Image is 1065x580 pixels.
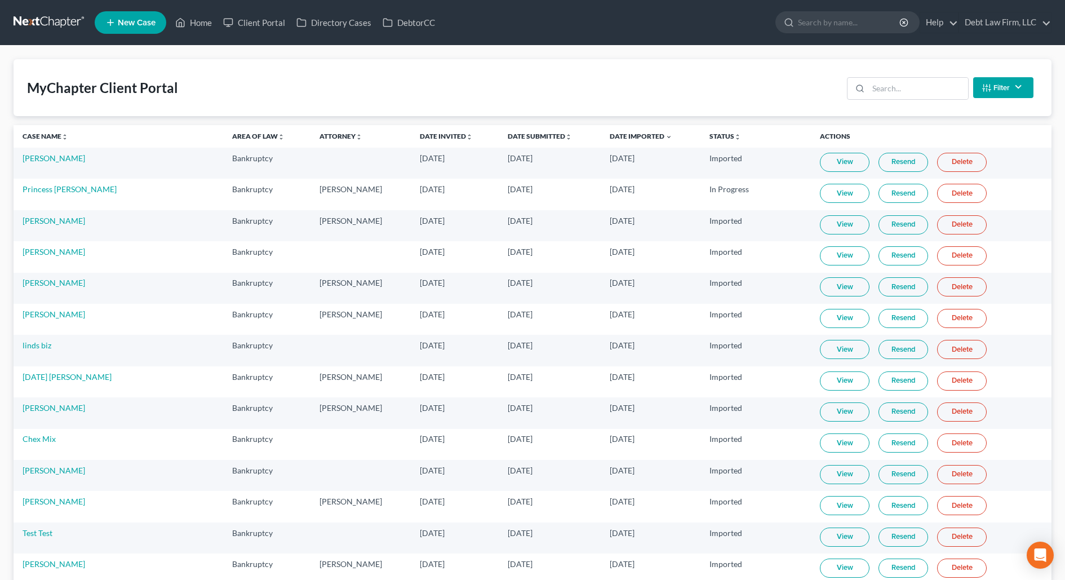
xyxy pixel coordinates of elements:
[508,247,532,256] span: [DATE]
[508,497,532,506] span: [DATE]
[700,273,811,304] td: Imported
[868,78,968,99] input: Search...
[420,372,445,382] span: [DATE]
[310,273,410,304] td: [PERSON_NAME]
[23,309,85,319] a: [PERSON_NAME]
[23,184,117,194] a: Princess [PERSON_NAME]
[798,12,901,33] input: Search by name...
[223,210,310,241] td: Bankruptcy
[811,125,1051,148] th: Actions
[420,153,445,163] span: [DATE]
[310,304,410,335] td: [PERSON_NAME]
[878,309,928,328] a: Resend
[820,340,869,359] a: View
[508,278,532,287] span: [DATE]
[937,184,987,203] a: Delete
[565,134,572,140] i: unfold_more
[508,340,532,350] span: [DATE]
[508,528,532,538] span: [DATE]
[508,132,572,140] a: Date Submittedunfold_more
[878,153,928,172] a: Resend
[223,429,310,460] td: Bankruptcy
[218,12,291,33] a: Client Portal
[508,434,532,444] span: [DATE]
[23,372,112,382] a: [DATE] [PERSON_NAME]
[937,309,987,328] a: Delete
[420,497,445,506] span: [DATE]
[508,403,532,413] span: [DATE]
[734,134,741,140] i: unfold_more
[700,148,811,179] td: Imported
[23,153,85,163] a: [PERSON_NAME]
[23,403,85,413] a: [PERSON_NAME]
[610,153,634,163] span: [DATE]
[878,340,928,359] a: Resend
[223,366,310,397] td: Bankruptcy
[223,304,310,335] td: Bankruptcy
[937,277,987,296] a: Delete
[223,491,310,522] td: Bankruptcy
[920,12,958,33] a: Help
[23,247,85,256] a: [PERSON_NAME]
[878,496,928,515] a: Resend
[820,528,869,547] a: View
[23,132,68,140] a: Case Nameunfold_more
[1027,542,1054,569] div: Open Intercom Messenger
[937,215,987,234] a: Delete
[118,19,156,27] span: New Case
[937,340,987,359] a: Delete
[223,460,310,491] td: Bankruptcy
[878,559,928,578] a: Resend
[420,466,445,475] span: [DATE]
[310,397,410,428] td: [PERSON_NAME]
[420,216,445,225] span: [DATE]
[508,153,532,163] span: [DATE]
[820,402,869,422] a: View
[27,79,178,97] div: MyChapter Client Portal
[878,277,928,296] a: Resend
[420,184,445,194] span: [DATE]
[937,371,987,391] a: Delete
[610,184,634,194] span: [DATE]
[23,340,51,350] a: linds biz
[700,335,811,366] td: Imported
[937,153,987,172] a: Delete
[420,278,445,287] span: [DATE]
[466,134,473,140] i: unfold_more
[223,397,310,428] td: Bankruptcy
[820,433,869,453] a: View
[820,371,869,391] a: View
[820,496,869,515] a: View
[420,132,473,140] a: Date Invitedunfold_more
[420,559,445,569] span: [DATE]
[310,210,410,241] td: [PERSON_NAME]
[937,465,987,484] a: Delete
[610,528,634,538] span: [DATE]
[820,215,869,234] a: View
[610,434,634,444] span: [DATE]
[878,465,928,484] a: Resend
[700,366,811,397] td: Imported
[878,184,928,203] a: Resend
[310,366,410,397] td: [PERSON_NAME]
[700,523,811,554] td: Imported
[820,559,869,578] a: View
[508,184,532,194] span: [DATE]
[937,496,987,515] a: Delete
[610,403,634,413] span: [DATE]
[508,372,532,382] span: [DATE]
[937,246,987,265] a: Delete
[232,132,285,140] a: Area of Lawunfold_more
[937,528,987,547] a: Delete
[610,372,634,382] span: [DATE]
[278,134,285,140] i: unfold_more
[356,134,362,140] i: unfold_more
[291,12,377,33] a: Directory Cases
[700,241,811,272] td: Imported
[223,241,310,272] td: Bankruptcy
[23,528,52,538] a: Test Test
[820,184,869,203] a: View
[610,497,634,506] span: [DATE]
[508,309,532,319] span: [DATE]
[878,215,928,234] a: Resend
